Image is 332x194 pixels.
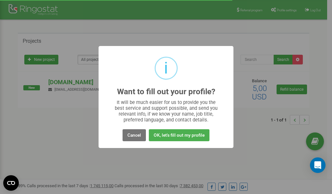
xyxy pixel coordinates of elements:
button: Open CMP widget [3,175,19,191]
button: OK, let's fill out my profile [149,129,209,141]
button: Cancel [123,129,146,141]
div: Open Intercom Messenger [310,157,326,173]
div: It will be much easier for us to provide you the best service and support possible, and send you ... [112,99,221,123]
h2: Want to fill out your profile? [117,87,215,96]
div: i [164,58,168,79]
